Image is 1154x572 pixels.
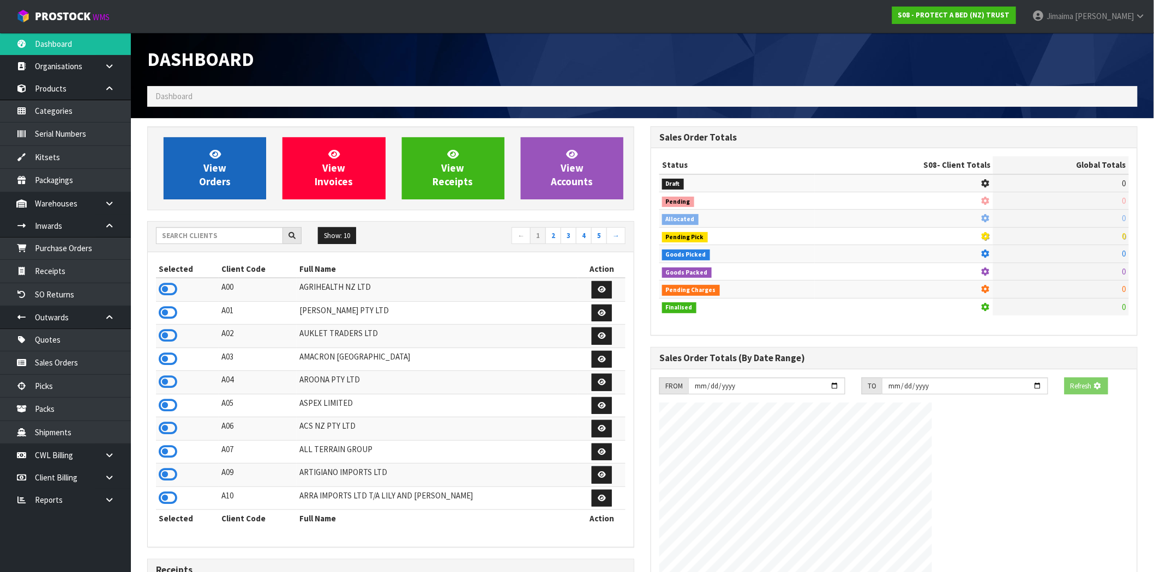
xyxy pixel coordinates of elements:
td: A09 [219,464,297,487]
th: Global Totals [993,156,1129,174]
button: Show: 10 [318,227,356,245]
td: ASPEX LIMITED [297,394,578,417]
a: ViewAccounts [521,137,623,199]
td: AGRIHEALTH NZ LTD [297,278,578,301]
a: 3 [561,227,576,245]
th: Status [659,156,815,174]
td: ACS NZ PTY LTD [297,417,578,441]
span: Finalised [662,302,696,313]
span: View Orders [199,148,231,188]
span: Draft [662,179,684,190]
a: 5 [591,227,607,245]
div: FROM [659,378,688,395]
span: Dashboard [147,47,254,71]
span: 0 [1122,196,1126,206]
td: AROONA PTY LTD [297,371,578,394]
th: Action [578,510,626,527]
span: ProStock [35,9,91,23]
td: A00 [219,278,297,301]
span: View Receipts [433,148,473,188]
th: Client Code [219,260,297,278]
input: Search clients [156,227,283,244]
td: A10 [219,486,297,510]
span: 0 [1122,248,1126,259]
td: AMACRON [GEOGRAPHIC_DATA] [297,348,578,371]
td: ARRA IMPORTS LTD T/A LILY AND [PERSON_NAME] [297,486,578,510]
span: Jimaima [1047,11,1073,21]
td: A07 [219,440,297,464]
td: [PERSON_NAME] PTY LTD [297,301,578,325]
th: Full Name [297,260,578,278]
a: S08 - PROTECT A BED (NZ) TRUST [892,7,1016,24]
span: Allocated [662,214,699,225]
a: → [606,227,626,245]
div: TO [862,378,882,395]
span: 0 [1122,284,1126,294]
span: View Accounts [551,148,593,188]
th: Selected [156,260,219,278]
td: ALL TERRAIN GROUP [297,440,578,464]
th: Client Code [219,510,297,527]
h3: Sales Order Totals (By Date Range) [659,353,1129,363]
span: 0 [1122,213,1126,223]
span: 0 [1122,231,1126,241]
span: Pending [662,197,694,208]
span: 0 [1122,266,1126,277]
span: View Invoices [315,148,353,188]
a: ViewInvoices [283,137,385,199]
th: Action [578,260,626,278]
span: Dashboard [155,91,193,101]
span: Goods Packed [662,267,712,278]
a: 1 [530,227,546,245]
td: A05 [219,394,297,417]
a: 4 [576,227,592,245]
td: A04 [219,371,297,394]
img: cube-alt.png [16,9,30,23]
button: Refresh [1065,378,1108,395]
td: ARTIGIANO IMPORTS LTD [297,464,578,487]
span: 0 [1122,302,1126,312]
span: Pending Charges [662,285,720,296]
td: A06 [219,417,297,441]
small: WMS [93,12,110,22]
h3: Sales Order Totals [659,132,1129,143]
nav: Page navigation [399,227,626,246]
td: A02 [219,325,297,348]
td: A01 [219,301,297,325]
a: ViewReceipts [402,137,504,199]
span: 0 [1122,178,1126,188]
span: S08 [923,160,937,170]
td: A03 [219,348,297,371]
span: Pending Pick [662,232,708,243]
a: 2 [545,227,561,245]
strong: S08 - PROTECT A BED (NZ) TRUST [898,10,1010,20]
a: ← [512,227,531,245]
span: [PERSON_NAME] [1075,11,1134,21]
th: Selected [156,510,219,527]
th: Full Name [297,510,578,527]
span: Goods Picked [662,250,710,260]
th: - Client Totals [815,156,994,174]
a: ViewOrders [164,137,266,199]
td: AUKLET TRADERS LTD [297,325,578,348]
